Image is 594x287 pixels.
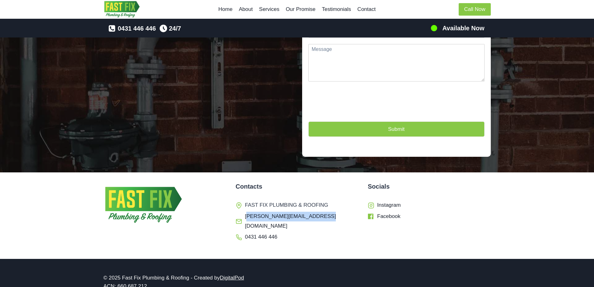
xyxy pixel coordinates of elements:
[283,2,319,17] a: Our Promise
[215,2,379,17] nav: Primary Navigation
[430,24,438,32] img: 100-percents.png
[368,200,401,210] a: Instagram
[442,23,485,33] h5: Available Now
[377,200,401,210] span: Instagram
[108,23,156,33] a: 0431 446 446
[256,2,283,17] a: Services
[236,232,278,242] a: 0431 446 446
[377,212,401,221] span: Facebook
[308,121,485,137] button: Submit
[354,2,379,17] a: Contact
[245,212,359,231] span: [PERSON_NAME][EMAIL_ADDRESS][DOMAIN_NAME]
[220,275,244,281] a: DigitalPod
[308,88,403,135] iframe: reCAPTCHA
[236,182,359,191] h5: Contacts
[368,212,401,221] a: Facebook
[236,2,256,17] a: About
[215,2,236,17] a: Home
[368,182,491,191] h5: Socials
[459,3,490,16] a: Call Now
[245,200,328,210] span: FAST FIX PLUMBING & ROOFING
[236,212,359,231] a: [PERSON_NAME][EMAIL_ADDRESS][DOMAIN_NAME]
[169,23,181,33] span: 24/7
[245,232,278,242] span: 0431 446 446
[319,2,354,17] a: Testimonials
[118,23,156,33] span: 0431 446 446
